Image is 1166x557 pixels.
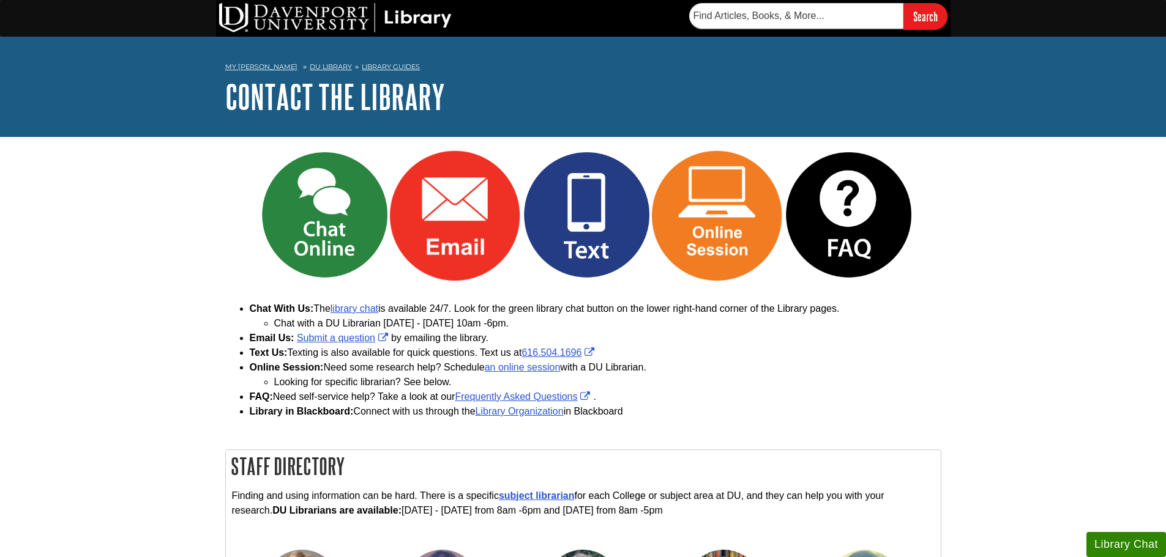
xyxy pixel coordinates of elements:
img: Text [521,150,652,281]
a: subject librarian [499,490,575,501]
li: by emailing the library. [250,331,941,345]
a: Link opens in new window [810,209,914,219]
a: Link opens in new window [455,391,593,402]
b: Chat With Us: [250,303,314,314]
img: FAQ [783,150,914,281]
a: DU Library [310,62,352,71]
p: Finding and using information can be hard. There is a specific for each College or subject area a... [232,489,935,518]
a: an online session [485,362,561,372]
a: Link opens in new window [679,209,783,219]
a: Library Guides [362,62,420,71]
strong: FAQ: [250,391,273,402]
form: Searches DU Library's articles, books, and more [689,3,947,29]
b: Email Us: [250,333,294,343]
a: My [PERSON_NAME] [225,62,297,72]
a: library chat [331,303,378,314]
h2: Staff Directory [226,450,941,482]
a: Link opens in new window [297,333,391,343]
li: Need some research help? Schedule with a DU Librarian. [250,360,941,389]
button: Library Chat [1086,532,1166,557]
li: Chat with a DU Librarian [DATE] - [DATE] 10am -6pm. [274,316,941,331]
strong: Text Us: [250,347,288,358]
a: Link opens in new window [521,347,597,358]
li: The is available 24/7. Look for the green library chat button on the lower right-hand corner of t... [250,301,941,331]
li: Texting is also available for quick questions. Text us at [250,345,941,360]
strong: DU Librarians are available: [272,505,402,515]
img: DU Library [219,3,452,32]
li: Connect with us through the in Blackboard [250,404,941,419]
li: Looking for specific librarian? See below. [274,375,941,389]
a: Link opens in new window [417,209,521,219]
img: Online Session [652,150,783,281]
input: Find Articles, Books, & More... [689,3,903,29]
a: Library Organization [476,406,564,416]
img: Email [390,150,521,281]
nav: breadcrumb [225,59,941,78]
strong: Online Session: [250,362,324,372]
img: Chat [259,150,390,281]
a: Contact the Library [225,78,445,116]
li: Need self-service help? Take a look at our . [250,389,941,404]
strong: Library in Blackboard: [250,406,354,416]
input: Search [903,3,947,29]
